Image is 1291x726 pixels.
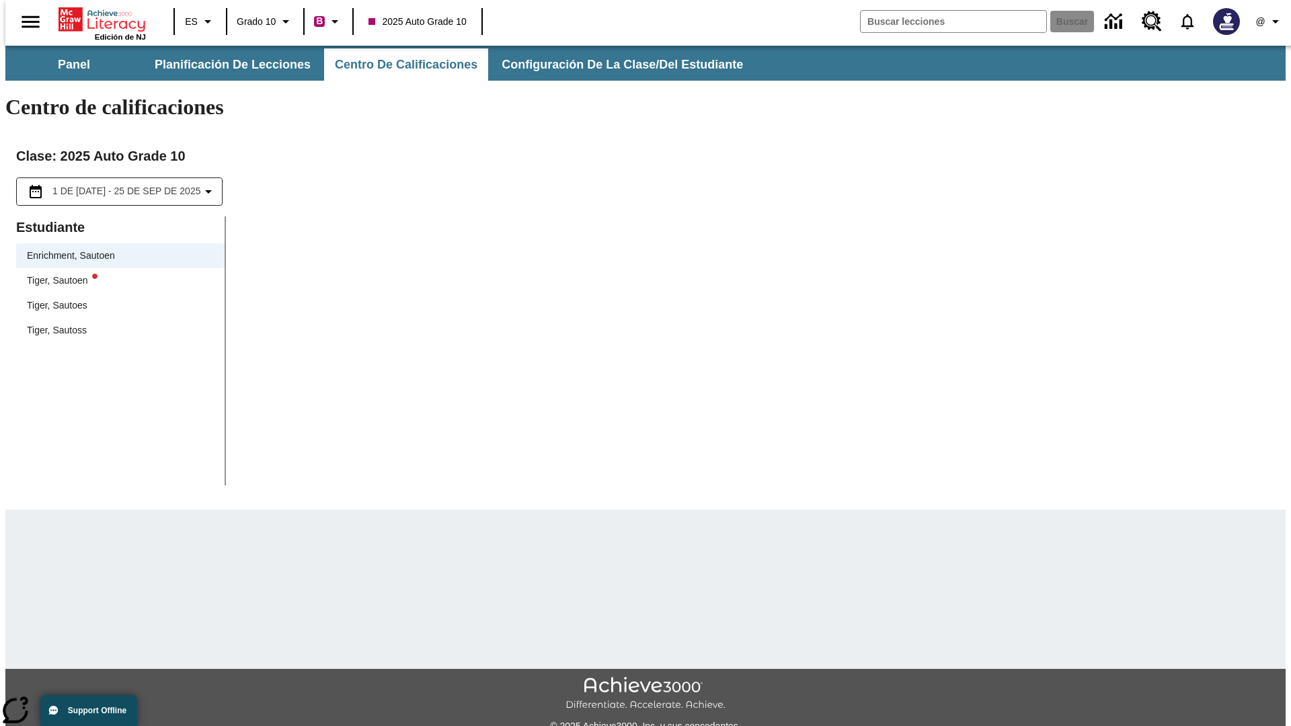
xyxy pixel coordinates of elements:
div: Tiger, Sautoes [16,293,225,318]
div: Tiger, Sautoes [27,298,87,313]
button: Seleccione el intervalo de fechas opción del menú [22,184,217,200]
button: Configuración de la clase/del estudiante [491,48,754,81]
button: Panel [7,48,141,81]
div: Tiger, Sautoen [27,274,97,288]
button: Escoja un nuevo avatar [1205,4,1248,39]
p: Estudiante [16,216,225,238]
div: Tiger, Sautoenwriting assistant alert [16,268,225,293]
a: Centro de información [1097,3,1134,40]
span: ES [185,15,198,29]
div: Subbarra de navegación [5,46,1286,81]
a: Notificaciones [1170,4,1205,39]
img: Achieve3000 Differentiate Accelerate Achieve [565,677,726,711]
div: Enrichment, Sautoen [16,243,225,268]
span: Centro de calificaciones [335,57,477,73]
span: Planificación de lecciones [155,57,311,73]
div: Tiger, Sautoss [16,318,225,343]
span: Support Offline [68,706,126,715]
button: Lenguaje: ES, Selecciona un idioma [179,9,222,34]
button: Boost El color de la clase es rojo violeta. Cambiar el color de la clase. [309,9,348,34]
div: Enrichment, Sautoen [27,249,115,263]
button: Perfil/Configuración [1248,9,1291,34]
button: Abrir el menú lateral [11,2,50,42]
div: Tiger, Sautoss [27,323,87,337]
h2: Clase : 2025 Auto Grade 10 [16,145,1275,167]
button: Centro de calificaciones [324,48,488,81]
svg: writing assistant alert [92,274,97,279]
span: @ [1255,15,1265,29]
span: Panel [58,57,90,73]
span: Edición de NJ [95,33,146,41]
span: Configuración de la clase/del estudiante [502,57,743,73]
span: 1 de [DATE] - 25 de sep de 2025 [52,184,200,198]
a: Centro de recursos, Se abrirá en una pestaña nueva. [1134,3,1170,40]
svg: Collapse Date Range Filter [200,184,217,200]
div: Subbarra de navegación [5,48,755,81]
input: Buscar campo [861,11,1046,32]
span: 2025 Auto Grade 10 [368,15,466,29]
button: Grado: Grado 10, Elige un grado [231,9,299,34]
button: Support Offline [40,695,137,726]
img: Avatar [1213,8,1240,35]
button: Planificación de lecciones [144,48,321,81]
span: Grado 10 [237,15,276,29]
span: B [316,13,323,30]
div: Portada [58,5,146,41]
h1: Centro de calificaciones [5,95,1286,120]
a: Portada [58,6,146,33]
